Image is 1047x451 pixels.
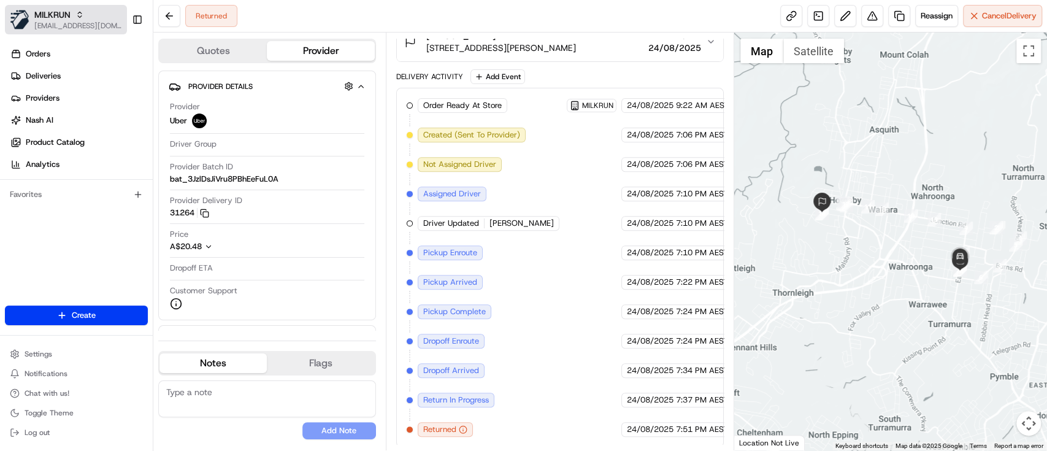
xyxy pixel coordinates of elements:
[397,22,723,61] button: [PERSON_NAME][STREET_ADDRESS][PERSON_NAME]7:26 PM24/08/2025
[970,442,987,449] a: Terms (opens in new tab)
[5,110,153,130] a: Nash AI
[904,209,918,223] div: 10
[627,424,673,435] span: 24/08/2025
[26,48,50,60] span: Orders
[423,100,502,111] span: Order Ready At Store
[170,241,202,252] span: A$20.48
[1009,238,1022,252] div: 5
[5,404,148,422] button: Toggle Theme
[72,310,96,321] span: Create
[192,114,207,128] img: uber-new-logo.jpeg
[170,174,278,185] span: bat_3JzlDsJiVru8PBhEeFuL0A
[5,133,153,152] a: Product Catalog
[396,72,463,82] div: Delivery Activity
[423,188,481,199] span: Assigned Driver
[627,159,673,170] span: 24/08/2025
[896,442,962,449] span: Map data ©2025 Google
[170,263,213,274] span: Dropoff ETA
[170,195,242,206] span: Provider Delivery ID
[676,277,728,288] span: 7:22 PM AEST
[927,213,941,226] div: 19
[676,129,728,141] span: 7:06 PM AEST
[982,10,1037,21] span: Cancel Delivery
[627,336,673,347] span: 24/08/2025
[5,88,153,108] a: Providers
[676,365,728,376] span: 7:34 PM AEST
[740,39,783,63] button: Show street map
[737,434,778,450] a: Open this area in Google Maps (opens a new window)
[5,345,148,363] button: Settings
[34,21,122,31] button: [EMAIL_ADDRESS][DOMAIN_NAME]
[921,10,953,21] span: Reassign
[26,93,59,104] span: Providers
[676,395,728,406] span: 7:37 PM AEST
[5,66,153,86] a: Deliveries
[170,139,217,150] span: Driver Group
[5,424,148,441] button: Log out
[836,196,849,210] div: 15
[159,353,267,373] button: Notes
[267,353,374,373] button: Flags
[169,76,366,96] button: Provider Details
[10,10,29,29] img: MILKRUN
[734,435,805,450] div: Location Not Live
[676,424,728,435] span: 7:51 PM AEST
[959,222,973,235] div: 9
[994,442,1043,449] a: Report a map error
[953,263,967,277] div: 21
[25,369,67,379] span: Notifications
[627,365,673,376] span: 24/08/2025
[840,199,853,212] div: 12
[34,9,71,21] button: MILKRUN
[26,71,61,82] span: Deliveries
[837,198,851,211] div: 16
[423,277,477,288] span: Pickup Arrived
[188,82,253,91] span: Provider Details
[963,5,1042,27] button: CancelDelivery
[267,41,374,61] button: Provider
[627,100,673,111] span: 24/08/2025
[5,155,153,174] a: Analytics
[25,349,52,359] span: Settings
[989,221,1003,234] div: 2
[915,5,958,27] button: Reassign
[676,306,728,317] span: 7:24 PM AEST
[423,395,489,406] span: Return In Progress
[170,241,278,252] button: A$20.48
[170,207,209,218] button: 31264
[25,428,50,438] span: Log out
[5,185,148,204] div: Favorites
[676,247,728,258] span: 7:10 PM AEST
[676,336,728,347] span: 7:24 PM AEST
[423,365,479,376] span: Dropoff Arrived
[423,424,456,435] span: Returned
[25,408,74,418] span: Toggle Theme
[426,42,576,54] span: [STREET_ADDRESS][PERSON_NAME]
[676,100,729,111] span: 9:22 AM AEST
[627,306,673,317] span: 24/08/2025
[423,218,479,229] span: Driver Updated
[170,229,188,240] span: Price
[423,336,479,347] span: Dropoff Enroute
[627,218,673,229] span: 24/08/2025
[627,247,673,258] span: 24/08/2025
[5,5,127,34] button: MILKRUNMILKRUN[EMAIL_ADDRESS][DOMAIN_NAME]
[1013,231,1027,245] div: 4
[170,161,233,172] span: Provider Batch ID
[26,115,53,126] span: Nash AI
[737,434,778,450] img: Google
[26,159,59,170] span: Analytics
[839,198,853,211] div: 17
[5,306,148,325] button: Create
[582,101,613,110] span: MILKRUN
[627,277,673,288] span: 24/08/2025
[974,271,988,284] div: 6
[627,395,673,406] span: 24/08/2025
[676,188,728,199] span: 7:10 PM AEST
[5,44,153,64] a: Orders
[170,101,200,112] span: Provider
[648,42,701,54] span: 24/08/2025
[5,365,148,382] button: Notifications
[815,207,829,220] div: 14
